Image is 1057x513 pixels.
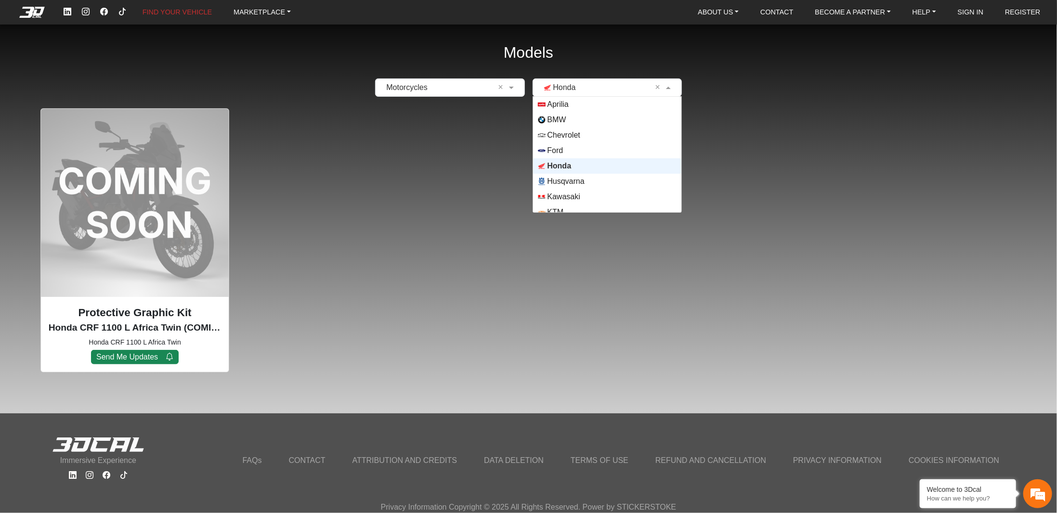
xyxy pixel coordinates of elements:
[927,495,1009,502] p: How can we help you?
[49,321,222,335] p: Honda CRF 1100 L Africa Twin (COMING SOON) (2020-2024)
[65,51,176,63] div: Chat with us now
[538,208,546,216] img: KTM
[565,452,634,469] a: TERMS OF USE
[757,4,797,20] a: CONTACT
[954,4,988,20] a: SIGN IN
[903,452,1005,469] a: COOKIES INFORMATION
[538,101,546,108] img: Aprilia
[498,82,507,93] span: Clean Field
[548,129,580,141] span: Chevrolet
[5,251,183,284] textarea: Type your message and hit 'Enter'
[694,4,743,20] a: ABOUT US
[478,452,549,469] a: DATA DELETION
[548,160,572,172] span: Honda
[655,82,664,93] span: Clean Field
[548,145,563,156] span: Ford
[538,178,546,185] img: Husqvarna
[347,452,463,469] a: ATTRIBUTION AND CREDITS
[65,284,124,314] div: FAQs
[548,176,585,187] span: Husqvarna
[927,486,1009,493] div: Welcome to 3Dcal
[548,191,580,203] span: Kawasaki
[230,4,295,20] a: MARKETPLACE
[91,350,179,364] button: Send Me Updates
[52,455,144,466] p: Immersive Experience
[504,31,553,75] h2: Models
[381,501,677,513] p: Privacy Information Copyright © 2025 All Rights Reserved. Power by STICKERSTOKE
[538,116,546,124] img: BMW
[538,162,546,170] img: Honda
[538,147,546,154] img: Ford
[548,114,566,126] span: BMW
[538,131,546,139] img: Chevrolet
[538,193,546,201] img: Kawasaki
[548,206,564,218] span: KTM
[650,452,772,469] a: REFUND AND CANCELLATION
[139,4,216,20] a: FIND YOUR VEHICLE
[49,305,222,321] p: Protective Graphic Kit
[1001,4,1044,20] a: REGISTER
[811,4,894,20] a: BECOME A PARTNER
[40,108,230,372] div: Honda CRF 1100 L Africa Twin
[5,301,65,308] span: Conversation
[533,96,682,213] ng-dropdown-panel: Options List
[56,113,133,205] span: We're online!
[787,452,887,469] a: PRIVACY INFORMATION
[158,5,181,28] div: Minimize live chat window
[283,452,331,469] a: CONTACT
[11,50,25,64] div: Navigation go back
[236,452,267,469] a: FAQs
[124,284,183,314] div: Articles
[49,337,222,347] small: Honda CRF 1100 L Africa Twin
[548,99,569,110] span: Aprilia
[909,4,940,20] a: HELP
